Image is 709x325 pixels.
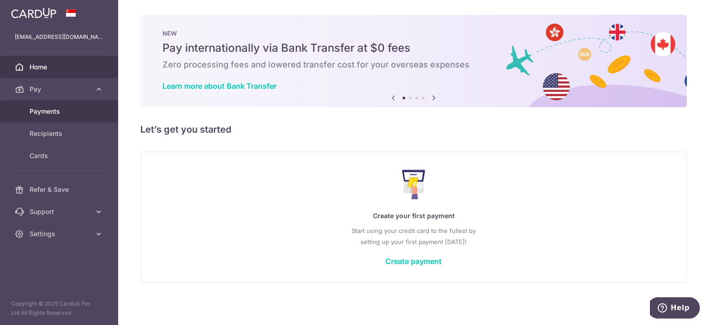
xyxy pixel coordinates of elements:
[159,225,668,247] p: Start using your credit card to the fullest by setting up your first payment [DATE]!
[21,6,40,15] span: Help
[30,62,90,72] span: Home
[385,257,442,266] a: Create payment
[30,129,90,138] span: Recipients
[159,210,668,221] p: Create your first payment
[30,85,90,94] span: Pay
[162,30,665,37] p: NEW
[162,59,665,70] h6: Zero processing fees and lowered transfer cost for your overseas expenses
[650,297,700,320] iframe: Opens a widget where you can find more information
[162,41,665,55] h5: Pay internationally via Bank Transfer at $0 fees
[30,185,90,194] span: Refer & Save
[140,122,687,137] h5: Let’s get you started
[162,81,276,91] a: Learn more about Bank Transfer
[15,32,103,42] p: [EMAIL_ADDRESS][DOMAIN_NAME]
[11,7,56,18] img: CardUp
[30,107,90,116] span: Payments
[402,170,426,199] img: Make Payment
[30,151,90,160] span: Cards
[30,229,90,239] span: Settings
[140,15,687,107] img: Bank transfer banner
[30,207,90,216] span: Support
